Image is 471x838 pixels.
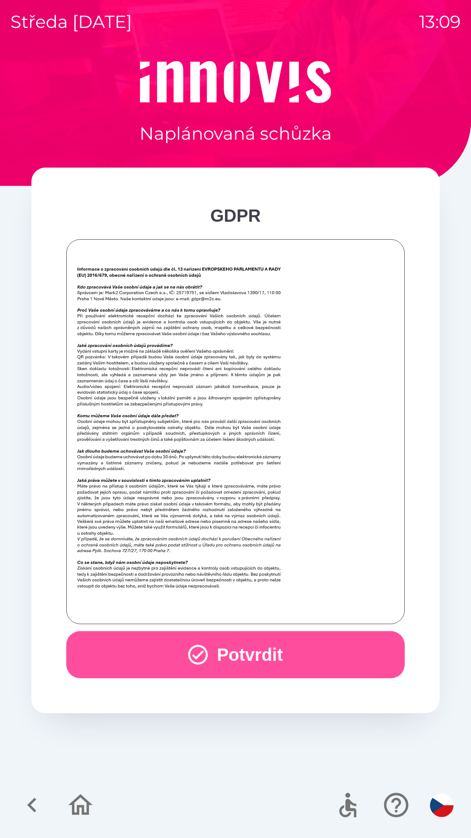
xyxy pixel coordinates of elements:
[140,120,332,147] p: Naplánovaná schůzka
[31,61,440,103] img: Logo
[419,9,461,35] p: 13:09
[430,793,454,817] img: cs flag
[66,203,405,229] div: GDPR
[10,9,132,35] p: středa [DATE]
[66,631,405,678] button: Potvrdit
